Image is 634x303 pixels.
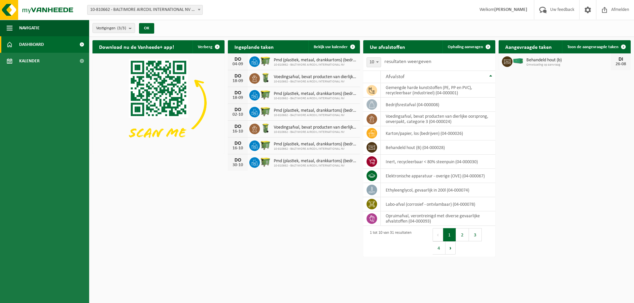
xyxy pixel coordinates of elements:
[193,40,224,53] button: Verberg
[274,125,357,130] span: Voedingsafval, bevat producten van dierlijke oorsprong, onverpakt, categorie 3
[231,90,244,96] div: DO
[231,74,244,79] div: DO
[274,91,357,97] span: Pmd (plastiek, metaal, drankkartons) (bedrijven)
[96,23,126,33] span: Vestigingen
[231,129,244,134] div: 16-10
[499,40,558,53] h2: Aangevraagde taken
[274,164,357,168] span: 10-810662 - BALTIMORE AIRCOIL INTERNATIONAL NV
[562,40,630,53] a: Toon de aangevraagde taken
[3,288,110,303] iframe: chat widget
[367,58,381,67] span: 10
[231,79,244,83] div: 18-09
[386,74,405,79] span: Afvalstof
[260,139,271,151] img: WB-1100-HPE-GN-50
[274,108,357,113] span: Pmd (plastiek, metaal, drankkartons) (bedrijven)
[526,63,611,67] span: Omwisseling op aanvraag
[231,146,244,151] div: 16-10
[494,7,527,12] strong: [PERSON_NAME]
[456,228,469,241] button: 2
[260,55,271,67] img: WB-1100-HPE-GN-50
[260,123,271,134] img: WB-0140-HPE-GN-50
[87,5,203,15] span: 10-810662 - BALTIMORE AIRCOIL INTERNATIONAL NV - HEIST-OP-DEN-BERG
[92,40,181,53] h2: Download nu de Vanheede+ app!
[367,57,381,67] span: 10
[231,62,244,67] div: 04-09
[231,141,244,146] div: DO
[443,228,456,241] button: 1
[92,53,225,152] img: Download de VHEPlus App
[92,23,135,33] button: Vestigingen(3/3)
[381,112,495,126] td: voedingsafval, bevat producten van dierlijke oorsprong, onverpakt, categorie 3 (04-000024)
[231,124,244,129] div: DO
[363,40,412,53] h2: Uw afvalstoffen
[614,62,627,67] div: 26-08
[88,5,202,15] span: 10-810662 - BALTIMORE AIRCOIL INTERNATIONAL NV - HEIST-OP-DEN-BERG
[19,20,40,36] span: Navigatie
[381,155,495,169] td: inert, recycleerbaar < 80% steenpuin (04-000030)
[381,211,495,226] td: opruimafval, verontreinigd met diverse gevaarlijke afvalstoffen (04-000093)
[260,89,271,100] img: WB-1100-HPE-GN-50
[381,140,495,155] td: behandeld hout (B) (04-000028)
[512,58,524,64] img: HK-XC-40-GN-00
[231,57,244,62] div: DO
[260,156,271,167] img: WB-1100-HPE-GN-50
[260,72,271,83] img: WB-0140-HPE-GN-50
[231,163,244,167] div: 30-10
[274,113,357,117] span: 10-810662 - BALTIMORE AIRCOIL INTERNATIONAL NV
[448,45,483,49] span: Ophaling aanvragen
[308,40,359,53] a: Bekijk uw kalender
[274,97,357,101] span: 10-810662 - BALTIMORE AIRCOIL INTERNATIONAL NV
[274,147,357,151] span: 10-810662 - BALTIMORE AIRCOIL INTERNATIONAL NV
[381,197,495,211] td: labo-afval (corrosief - ontvlambaar) (04-000078)
[433,241,445,255] button: 4
[433,228,443,241] button: Previous
[198,45,212,49] span: Verberg
[231,96,244,100] div: 18-09
[314,45,348,49] span: Bekijk uw kalender
[614,57,627,62] div: DI
[442,40,495,53] a: Ophaling aanvragen
[384,59,431,64] label: resultaten weergeven
[367,227,411,255] div: 1 tot 10 van 31 resultaten
[381,169,495,183] td: elektronische apparatuur - overige (OVE) (04-000067)
[274,75,357,80] span: Voedingsafval, bevat producten van dierlijke oorsprong, onverpakt, categorie 3
[19,53,40,69] span: Kalender
[526,58,611,63] span: Behandeld hout (b)
[228,40,280,53] h2: Ingeplande taken
[381,98,495,112] td: bedrijfsrestafval (04-000008)
[274,142,357,147] span: Pmd (plastiek, metaal, drankkartons) (bedrijven)
[260,106,271,117] img: WB-1100-HPE-GN-50
[231,158,244,163] div: DO
[231,107,244,112] div: DO
[274,130,357,134] span: 10-810662 - BALTIMORE AIRCOIL INTERNATIONAL NV
[19,36,44,53] span: Dashboard
[274,159,357,164] span: Pmd (plastiek, metaal, drankkartons) (bedrijven)
[381,83,495,98] td: gemengde harde kunststoffen (PE, PP en PVC), recycleerbaar (industrieel) (04-000001)
[117,26,126,30] count: (3/3)
[381,183,495,197] td: ethyleenglycol, gevaarlijk in 200l (04-000074)
[445,241,456,255] button: Next
[381,126,495,140] td: karton/papier, los (bedrijven) (04-000026)
[274,63,357,67] span: 10-810662 - BALTIMORE AIRCOIL INTERNATIONAL NV
[274,58,357,63] span: Pmd (plastiek, metaal, drankkartons) (bedrijven)
[567,45,618,49] span: Toon de aangevraagde taken
[274,80,357,84] span: 10-810662 - BALTIMORE AIRCOIL INTERNATIONAL NV
[139,23,154,34] button: OK
[231,112,244,117] div: 02-10
[469,228,482,241] button: 3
